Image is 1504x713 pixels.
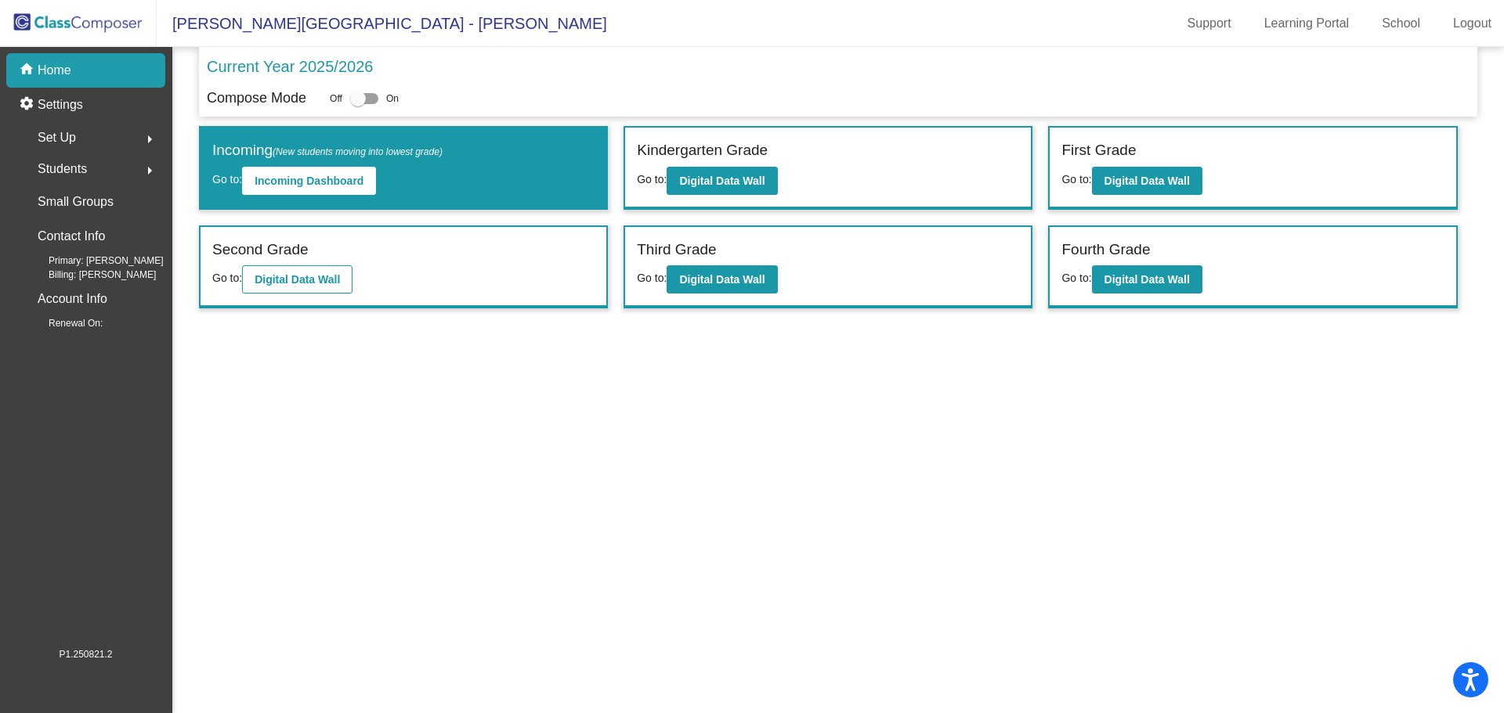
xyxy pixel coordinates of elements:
span: Go to: [1061,173,1091,185]
span: Billing: [PERSON_NAME] [23,268,156,282]
p: Home [38,61,71,80]
label: First Grade [1061,139,1136,162]
span: Go to: [637,272,667,284]
mat-icon: home [19,61,38,80]
button: Digital Data Wall [1092,167,1202,195]
b: Digital Data Wall [1104,273,1190,286]
span: On [386,92,399,106]
b: Digital Data Wall [1104,175,1190,187]
span: Go to: [1061,272,1091,284]
label: Third Grade [637,239,716,261]
p: Compose Mode [207,88,306,109]
b: Digital Data Wall [679,273,765,286]
b: Digital Data Wall [255,273,340,286]
mat-icon: settings [19,95,38,114]
a: School [1369,11,1433,36]
a: Support [1175,11,1244,36]
span: Set Up [38,127,76,149]
b: Incoming Dashboard [255,175,363,187]
button: Digital Data Wall [1092,265,1202,293]
label: Kindergarten Grade [637,139,768,162]
p: Small Groups [38,191,114,213]
label: Incoming [212,139,443,162]
span: Students [38,158,87,180]
button: Digital Data Wall [667,167,777,195]
p: Account Info [38,288,107,310]
span: Off [330,92,342,106]
p: Current Year 2025/2026 [207,55,373,78]
label: Fourth Grade [1061,239,1150,261]
span: (New students moving into lowest grade) [273,146,443,157]
span: [PERSON_NAME][GEOGRAPHIC_DATA] - [PERSON_NAME] [157,11,607,36]
span: Renewal On: [23,316,103,330]
label: Second Grade [212,239,309,261]
span: Go to: [212,173,242,185]
span: Primary: [PERSON_NAME] [23,254,164,268]
mat-icon: arrow_right [140,161,159,180]
span: Go to: [637,173,667,185]
span: Go to: [212,272,242,284]
button: Digital Data Wall [242,265,352,293]
mat-icon: arrow_right [140,130,159,149]
a: Logout [1441,11,1504,36]
p: Settings [38,95,83,114]
button: Digital Data Wall [667,265,777,293]
button: Incoming Dashboard [242,167,376,195]
b: Digital Data Wall [679,175,765,187]
a: Learning Portal [1252,11,1362,36]
p: Contact Info [38,225,105,247]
